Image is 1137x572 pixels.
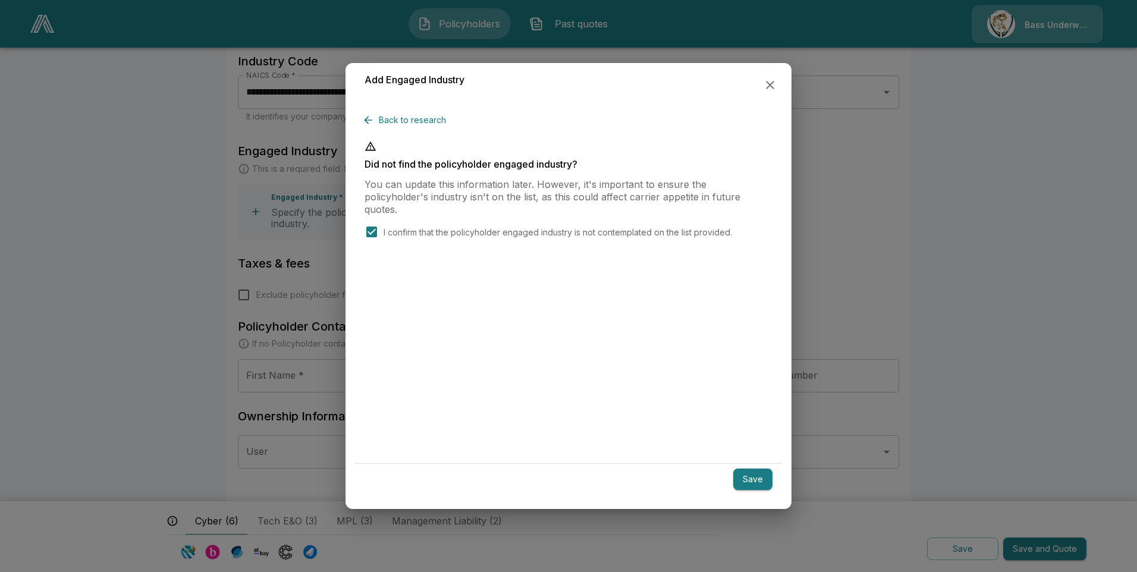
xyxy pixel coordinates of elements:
[365,178,772,215] p: You can update this information later. However, it's important to ensure the policyholder's indus...
[733,469,772,491] button: Save
[365,159,772,169] p: Did not find the policyholder engaged industry?
[365,73,464,88] h6: Add Engaged Industry
[365,109,451,131] button: Back to research
[384,226,732,238] p: I confirm that the policyholder engaged industry is not contemplated on the list provided.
